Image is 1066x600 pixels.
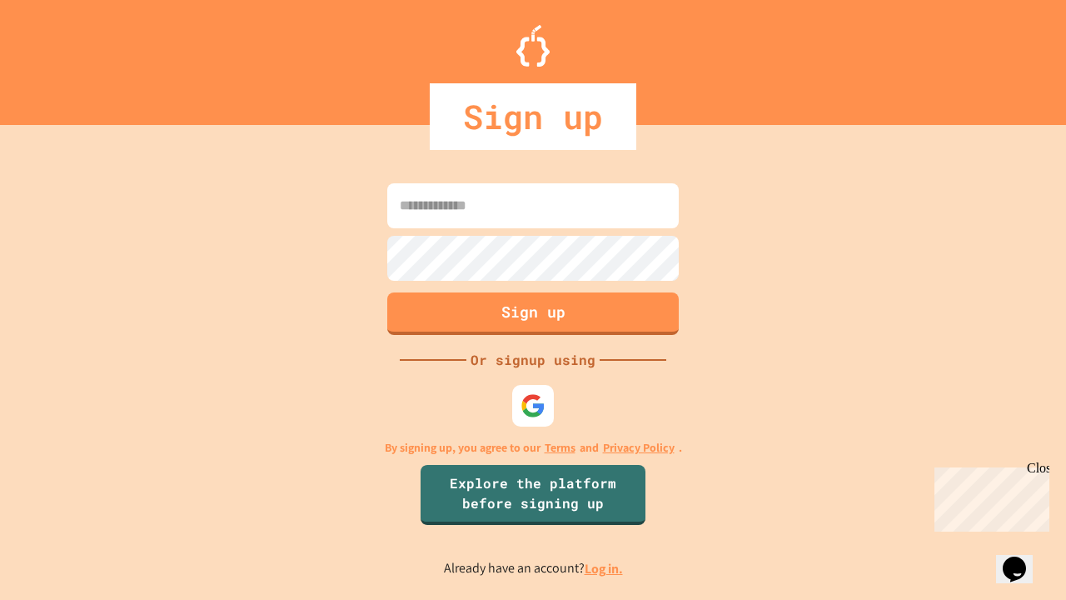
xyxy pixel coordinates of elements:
[387,292,679,335] button: Sign up
[466,350,600,370] div: Or signup using
[521,393,545,418] img: google-icon.svg
[444,558,623,579] p: Already have an account?
[545,439,575,457] a: Terms
[603,439,675,457] a: Privacy Policy
[7,7,115,106] div: Chat with us now!Close
[385,439,682,457] p: By signing up, you agree to our and .
[516,25,550,67] img: Logo.svg
[996,533,1049,583] iframe: chat widget
[585,560,623,577] a: Log in.
[928,461,1049,532] iframe: chat widget
[421,465,645,525] a: Explore the platform before signing up
[430,83,636,150] div: Sign up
